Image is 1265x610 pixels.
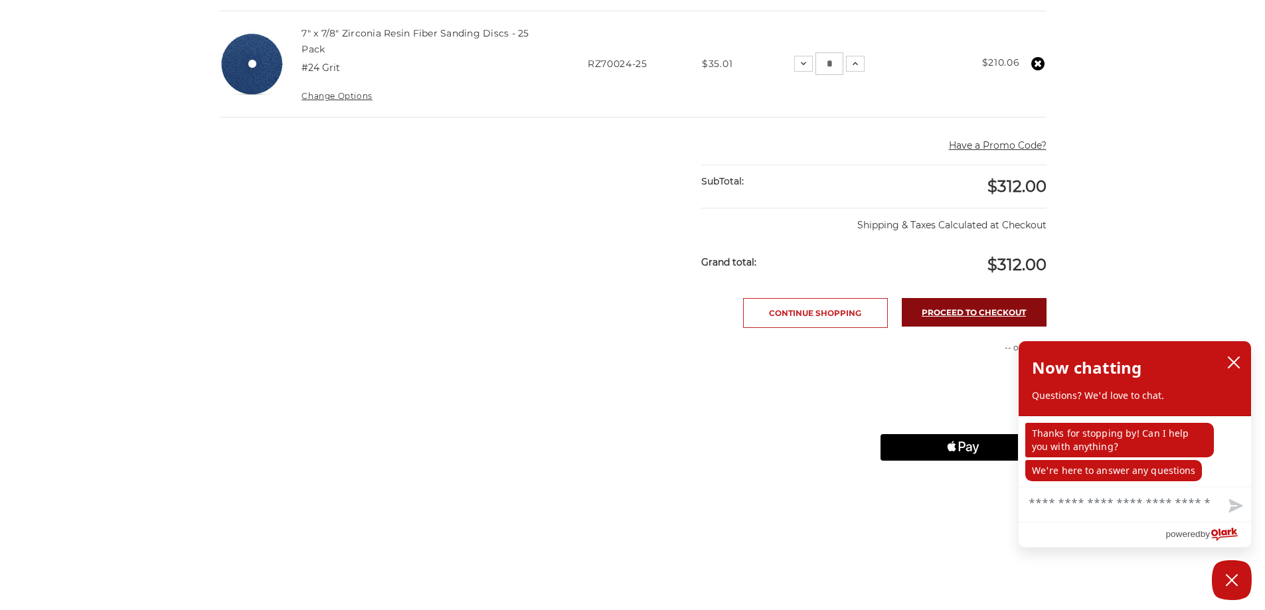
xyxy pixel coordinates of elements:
a: 7" x 7/8" Zirconia Resin Fiber Sanding Discs - 25 Pack [301,27,529,55]
button: Send message [1218,491,1251,522]
strong: $210.06 [982,56,1020,68]
input: 7" x 7/8" Zirconia Resin Fiber Sanding Discs - 25 Pack Quantity: [815,52,843,75]
strong: Grand total: [701,256,756,268]
span: by [1201,526,1210,542]
a: Proceed to checkout [902,298,1047,327]
dd: #24 Grit [301,61,340,75]
p: Shipping & Taxes Calculated at Checkout [701,208,1046,232]
h2: Now chatting [1032,354,1141,381]
a: Continue Shopping [743,298,888,328]
span: $312.00 [987,177,1047,196]
p: Thanks for stopping by! Can I help you with anything? [1025,423,1214,457]
div: olark chatbox [1018,341,1252,548]
img: 7 inch zirconia resin fiber disc [219,31,286,97]
span: $312.00 [987,255,1047,274]
span: powered [1165,526,1200,542]
button: Have a Promo Code? [949,139,1047,153]
p: We're here to answer any questions [1025,460,1202,481]
p: Questions? We'd love to chat. [1032,389,1238,402]
iframe: PayPal-paylater [881,401,1047,427]
p: -- or use -- [881,342,1047,354]
button: Close Chatbox [1212,560,1252,600]
span: $35.01 [702,58,732,70]
div: chat [1019,416,1251,487]
button: close chatbox [1223,352,1244,372]
div: SubTotal: [701,165,874,198]
span: RZ70024-25 [588,58,647,70]
a: Change Options [301,91,372,101]
iframe: PayPal-paypal [881,368,1047,394]
a: Powered by Olark [1165,522,1251,547]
